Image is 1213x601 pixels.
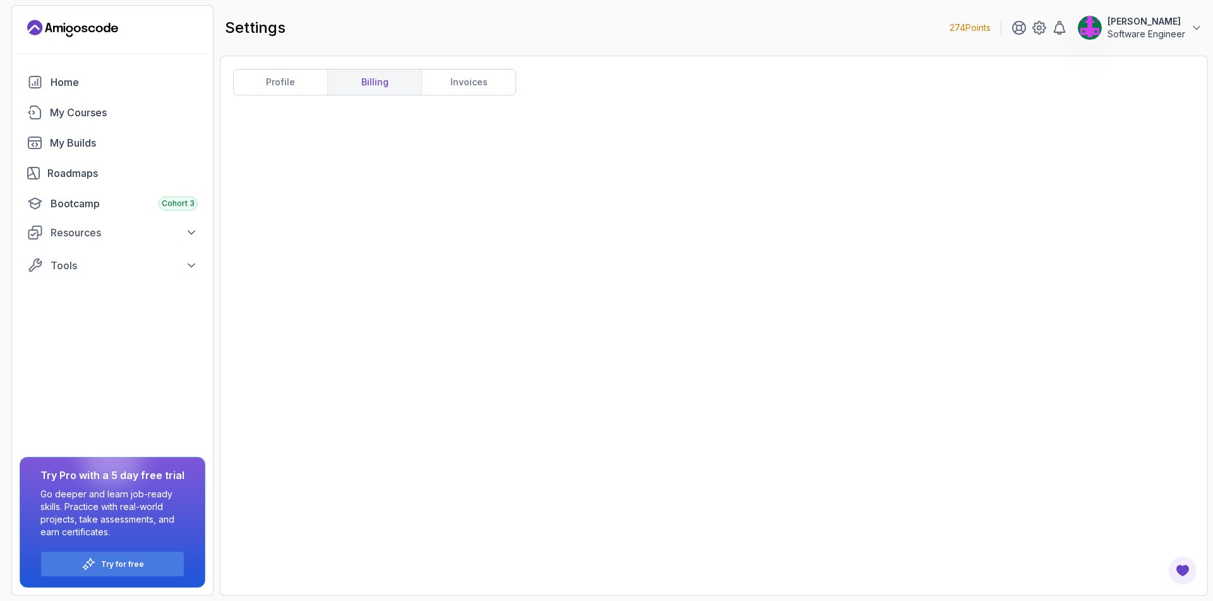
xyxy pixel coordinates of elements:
[20,100,205,125] a: courses
[51,196,198,211] div: Bootcamp
[20,221,205,244] button: Resources
[1078,16,1102,40] img: user profile image
[20,70,205,95] a: home
[51,258,198,273] div: Tools
[27,18,118,39] a: Landing page
[20,191,205,216] a: bootcamp
[1107,15,1185,28] p: [PERSON_NAME]
[51,75,198,90] div: Home
[20,161,205,186] a: roadmaps
[51,225,198,240] div: Resources
[950,21,991,34] p: 274 Points
[47,166,198,181] div: Roadmaps
[225,18,286,38] h2: settings
[50,135,198,150] div: My Builds
[1107,28,1185,40] p: Software Engineer
[101,559,144,569] a: Try for free
[1168,555,1198,586] button: Open Feedback Button
[234,70,327,95] a: profile
[421,70,516,95] a: invoices
[20,254,205,277] button: Tools
[50,105,198,120] div: My Courses
[327,70,421,95] a: billing
[1077,15,1203,40] button: user profile image[PERSON_NAME]Software Engineer
[40,551,184,577] button: Try for free
[162,198,195,209] span: Cohort 3
[40,488,184,538] p: Go deeper and learn job-ready skills. Practice with real-world projects, take assessments, and ea...
[20,130,205,155] a: builds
